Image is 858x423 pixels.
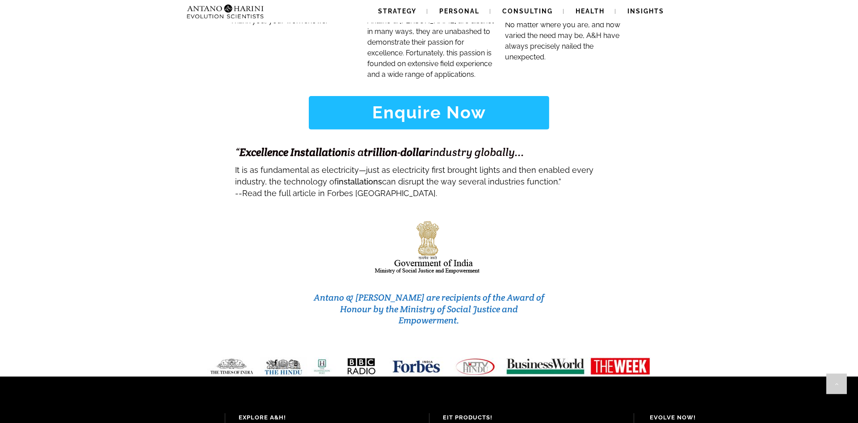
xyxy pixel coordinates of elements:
[337,177,382,186] strong: installations
[439,8,479,15] span: Personal
[374,218,484,276] img: india-logo1
[235,165,593,186] span: It is as fundamental as electricity—just as electricity first brought lights and then enabled eve...
[242,188,437,198] span: Read the full article in Forbes [GEOGRAPHIC_DATA].
[239,413,416,422] h4: Explore A&H!
[200,357,658,376] img: Media-Strip
[505,21,620,61] span: No matter where you are, and how varied the need may be, A&H have always precisely nailed the une...
[240,145,347,159] strong: Excellence Installation
[378,8,416,15] span: Strategy
[235,145,524,159] span: “ is a - industry globally...
[443,413,620,422] h4: EIT Products!
[242,184,437,200] a: Read the full article in Forbes [GEOGRAPHIC_DATA].
[627,8,664,15] span: Insights
[650,413,838,422] h4: Evolve Now!
[309,96,549,129] a: Enquire Now
[372,102,486,122] strong: Enquire Now
[400,145,430,159] strong: dollar
[311,292,547,327] h3: Antano & [PERSON_NAME] are recipients of the Award of Honour by the Ministry of Social Justice an...
[576,8,605,15] span: Health
[364,145,397,159] strong: trillion
[502,8,553,15] span: Consulting
[235,188,242,198] span: --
